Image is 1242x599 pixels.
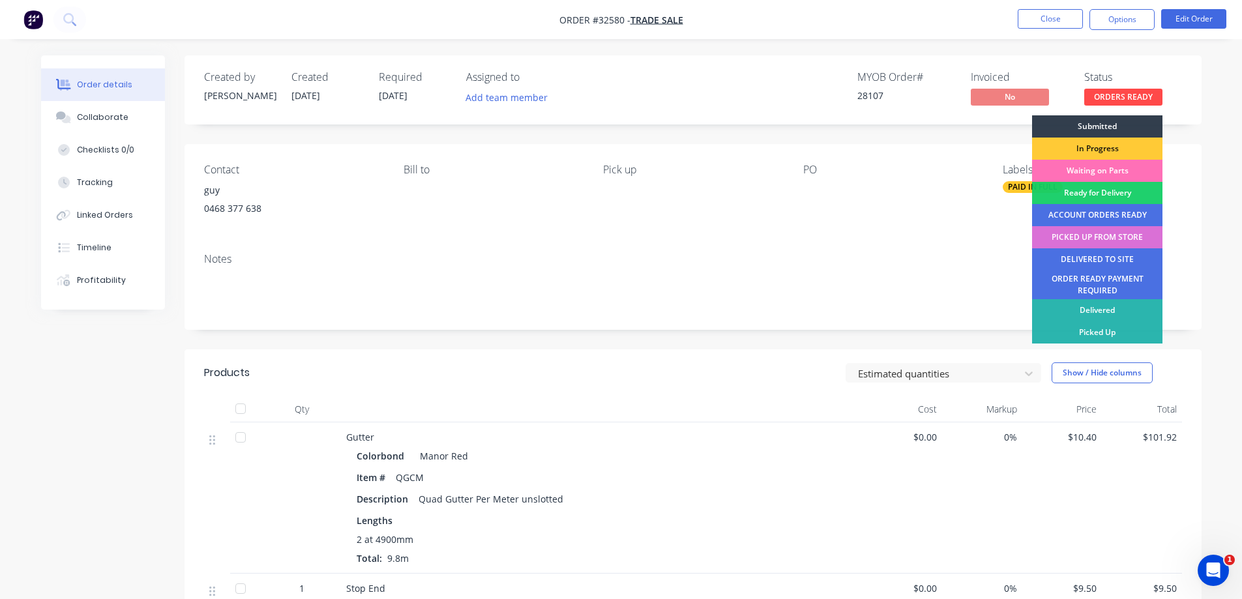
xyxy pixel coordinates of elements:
span: $0.00 [868,581,938,595]
button: Add team member [458,89,554,106]
iframe: Intercom live chat [1198,555,1229,586]
div: 28107 [857,89,955,102]
div: Timeline [77,242,111,254]
button: Add team member [466,89,555,106]
div: PO [803,164,982,176]
div: Description [357,489,413,508]
span: [DATE] [291,89,320,102]
div: QGCM [391,468,429,487]
div: Picked Up [1032,321,1162,343]
div: guy [204,181,383,199]
div: Collaborate [77,111,128,123]
span: $9.50 [1107,581,1177,595]
span: Gutter [346,431,374,443]
button: Profitability [41,264,165,297]
div: Pick up [603,164,782,176]
div: DELIVERED TO SITE [1032,248,1162,270]
button: Timeline [41,231,165,264]
span: Total: [357,552,382,564]
div: Delivered [1032,299,1162,321]
div: Waiting on Parts [1032,160,1162,182]
span: 1 [1224,555,1235,565]
div: Manor Red [415,446,468,465]
div: Checklists 0/0 [77,144,134,156]
button: Linked Orders [41,199,165,231]
span: Order #32580 - [559,14,630,26]
span: $10.40 [1028,430,1097,444]
span: 0% [947,430,1017,444]
span: $0.00 [868,430,938,444]
span: Lengths [357,514,392,527]
div: In Progress [1032,138,1162,160]
button: ORDERS READY [1084,89,1162,108]
div: Order details [77,79,132,91]
div: guy0468 377 638 [204,181,383,223]
div: ORDER READY PAYMENT REQUIRED [1032,270,1162,299]
span: ORDERS READY [1084,89,1162,105]
div: Invoiced [971,71,1069,83]
div: Markup [942,396,1022,422]
div: PAID IN FULL [1003,181,1063,193]
button: Edit Order [1161,9,1226,29]
span: [DATE] [379,89,407,102]
div: Qty [263,396,341,422]
span: $9.50 [1028,581,1097,595]
button: Options [1089,9,1155,30]
div: Cost [863,396,943,422]
div: Contact [204,164,383,176]
div: [PERSON_NAME] [204,89,276,102]
div: Ready for Delivery [1032,182,1162,204]
div: Created [291,71,363,83]
div: MYOB Order # [857,71,955,83]
div: Labels [1003,164,1181,176]
div: PICKED UP FROM STORE [1032,226,1162,248]
div: 0468 377 638 [204,199,383,218]
div: Bill to [404,164,582,176]
div: Item # [357,468,391,487]
div: Submitted [1032,115,1162,138]
span: $101.92 [1107,430,1177,444]
span: Stop End [346,582,385,594]
span: No [971,89,1049,105]
div: Products [204,365,250,381]
span: 2 at 4900mm [357,533,413,546]
div: Status [1084,71,1182,83]
button: Close [1018,9,1083,29]
div: Assigned to [466,71,597,83]
div: Colorbond [357,446,409,465]
div: Created by [204,71,276,83]
div: ACCOUNT ORDERS READY [1032,204,1162,226]
button: Order details [41,68,165,101]
div: Tracking [77,177,113,188]
button: Collaborate [41,101,165,134]
span: 0% [947,581,1017,595]
div: Price [1022,396,1102,422]
div: Required [379,71,451,83]
div: Profitability [77,274,126,286]
button: Checklists 0/0 [41,134,165,166]
div: Notes [204,253,1182,265]
span: 9.8m [382,552,414,564]
img: Factory [23,10,43,29]
span: 1 [299,581,304,595]
div: Linked Orders [77,209,133,221]
div: Quad Gutter Per Meter unslotted [413,489,569,508]
a: TRADE SALE [630,14,683,26]
button: Tracking [41,166,165,199]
